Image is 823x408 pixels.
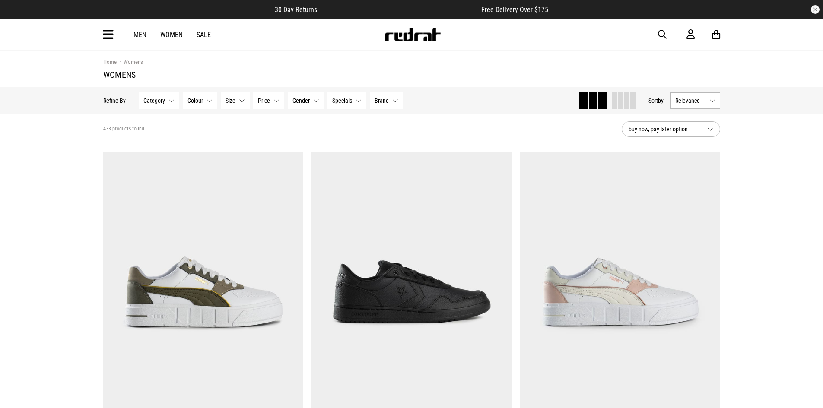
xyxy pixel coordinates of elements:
span: by [658,97,664,104]
p: Refine By [103,97,126,104]
span: Specials [332,97,352,104]
button: Size [221,92,250,109]
a: Home [103,59,117,65]
span: Brand [375,97,389,104]
span: Gender [292,97,310,104]
h1: Womens [103,70,720,80]
span: Category [143,97,165,104]
a: Sale [197,31,211,39]
button: Sortby [648,95,664,106]
a: Women [160,31,183,39]
button: Specials [327,92,366,109]
iframe: Customer reviews powered by Trustpilot [334,5,464,14]
button: Colour [183,92,217,109]
span: 433 products found [103,126,144,133]
button: Relevance [670,92,720,109]
span: Relevance [675,97,706,104]
button: buy now, pay later option [622,121,720,137]
img: Redrat logo [384,28,441,41]
span: Price [258,97,270,104]
button: Category [139,92,179,109]
button: Brand [370,92,403,109]
span: Colour [187,97,203,104]
span: 30 Day Returns [275,6,317,14]
span: buy now, pay later option [629,124,700,134]
button: Gender [288,92,324,109]
a: Womens [117,59,143,67]
span: Size [226,97,235,104]
span: Free Delivery Over $175 [481,6,548,14]
button: Price [253,92,284,109]
a: Men [133,31,146,39]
